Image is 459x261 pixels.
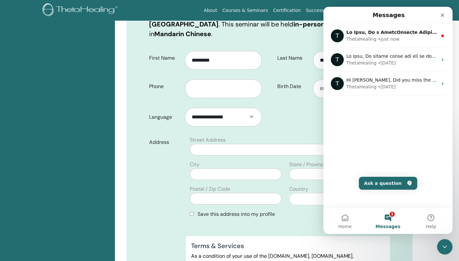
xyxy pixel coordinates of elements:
[303,5,344,16] a: Success Stories
[270,5,303,16] a: Certification
[190,161,199,168] label: City
[220,5,271,16] a: Courses & Seminars
[144,52,185,64] label: First Name
[43,3,120,18] img: logo.png
[190,136,226,144] label: Street Address
[201,5,219,16] a: About
[154,30,211,38] b: Mandarin Chinese
[198,211,275,217] span: Save this address into my profile
[144,80,185,93] label: Phone
[344,5,372,16] a: Resources
[144,111,185,123] label: Language
[272,52,313,64] label: Last Name
[289,161,327,168] label: State / Province
[293,20,325,28] b: in-person
[144,136,186,148] label: Address
[289,185,308,193] label: Country
[437,239,453,255] iframe: Intercom live chat
[272,80,313,93] label: Birth Date
[323,7,453,234] iframe: Intercom live chat
[372,5,389,16] a: Store
[190,185,230,193] label: Postal / Zip Code
[191,242,385,250] h4: Terms & Services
